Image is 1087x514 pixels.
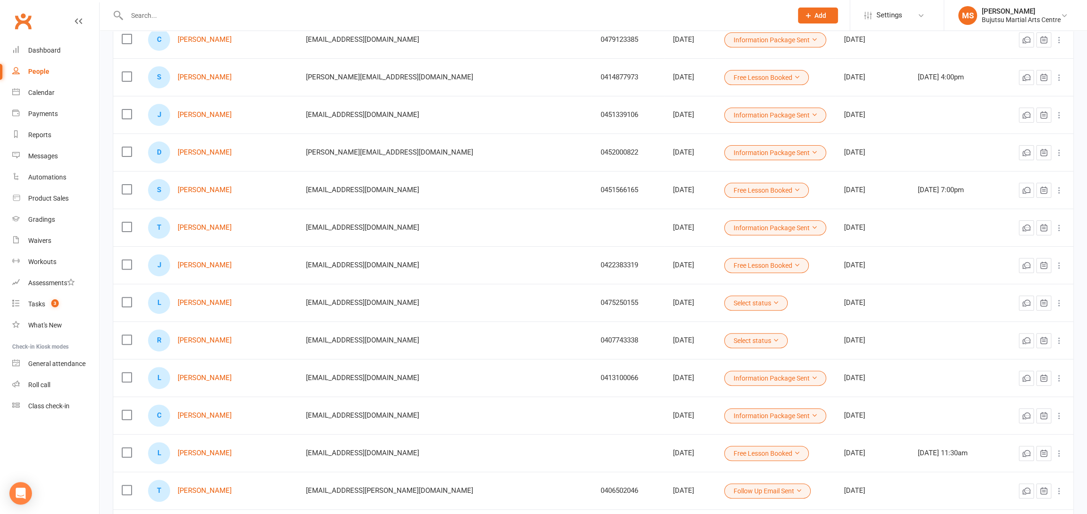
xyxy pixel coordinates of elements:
[306,294,419,312] span: [EMAIL_ADDRESS][DOMAIN_NAME]
[724,220,826,235] button: Information Package Sent
[148,367,170,389] div: Lloyd
[600,299,656,307] div: 0475250155
[600,36,656,44] div: 0479123385
[12,125,99,146] a: Reports
[600,261,656,269] div: 0422383319
[306,369,419,387] span: [EMAIL_ADDRESS][DOMAIN_NAME]
[12,294,99,315] a: Tasks 3
[28,47,61,54] div: Dashboard
[724,333,788,348] button: Select status
[148,29,170,51] div: Ceylan
[28,279,75,287] div: Assessments
[148,442,170,464] div: Laura
[306,482,473,499] span: [EMAIL_ADDRESS][PERSON_NAME][DOMAIN_NAME]
[306,444,419,462] span: [EMAIL_ADDRESS][DOMAIN_NAME]
[306,331,419,349] span: [EMAIL_ADDRESS][DOMAIN_NAME]
[178,449,232,457] a: [PERSON_NAME]
[673,73,708,81] div: [DATE]
[12,40,99,61] a: Dashboard
[844,36,900,44] div: [DATE]
[306,406,419,424] span: [EMAIL_ADDRESS][DOMAIN_NAME]
[12,209,99,230] a: Gradings
[306,143,473,161] span: [PERSON_NAME][EMAIL_ADDRESS][DOMAIN_NAME]
[673,412,708,420] div: [DATE]
[600,336,656,344] div: 0407743338
[12,188,99,209] a: Product Sales
[178,36,232,44] a: [PERSON_NAME]
[673,487,708,495] div: [DATE]
[724,32,826,47] button: Information Package Sent
[724,183,809,198] button: Free Lesson Booked
[724,408,826,423] button: Information Package Sent
[673,36,708,44] div: [DATE]
[148,254,170,276] div: John
[876,5,902,26] span: Settings
[12,61,99,82] a: People
[673,449,708,457] div: [DATE]
[724,446,809,461] button: Free Lesson Booked
[724,108,826,123] button: Information Package Sent
[844,374,900,382] div: [DATE]
[148,329,170,351] div: Reynold
[600,111,656,119] div: 0451339106
[12,167,99,188] a: Automations
[306,68,473,86] span: [PERSON_NAME][EMAIL_ADDRESS][DOMAIN_NAME]
[306,218,419,236] span: [EMAIL_ADDRESS][DOMAIN_NAME]
[12,230,99,251] a: Waivers
[844,449,900,457] div: [DATE]
[148,141,170,164] div: Deena
[178,261,232,269] a: [PERSON_NAME]
[844,224,900,232] div: [DATE]
[9,482,32,505] div: Open Intercom Messenger
[12,353,99,374] a: General attendance kiosk mode
[600,148,656,156] div: 0452000822
[28,321,62,329] div: What's New
[178,111,232,119] a: [PERSON_NAME]
[724,258,809,273] button: Free Lesson Booked
[844,148,900,156] div: [DATE]
[28,381,50,389] div: Roll call
[673,186,708,194] div: [DATE]
[28,360,86,367] div: General attendance
[178,148,232,156] a: [PERSON_NAME]
[917,449,1001,457] div: [DATE] 11:30am
[178,299,232,307] a: [PERSON_NAME]
[673,224,708,232] div: [DATE]
[148,179,170,201] div: Stephen
[12,396,99,417] a: Class kiosk mode
[844,186,900,194] div: [DATE]
[673,374,708,382] div: [DATE]
[178,374,232,382] a: [PERSON_NAME]
[124,9,786,22] input: Search...
[673,261,708,269] div: [DATE]
[28,216,55,223] div: Gradings
[724,483,811,498] button: Follow Up Email Sent
[844,73,900,81] div: [DATE]
[600,73,656,81] div: 0414877973
[982,7,1061,16] div: [PERSON_NAME]
[673,111,708,119] div: [DATE]
[600,374,656,382] div: 0413100066
[12,273,99,294] a: Assessments
[148,217,170,239] div: Tooba
[917,73,1001,81] div: [DATE] 4:00pm
[844,299,900,307] div: [DATE]
[306,181,419,199] span: [EMAIL_ADDRESS][DOMAIN_NAME]
[306,31,419,48] span: [EMAIL_ADDRESS][DOMAIN_NAME]
[28,402,70,410] div: Class check-in
[724,145,826,160] button: Information Package Sent
[844,261,900,269] div: [DATE]
[28,258,56,265] div: Workouts
[724,70,809,85] button: Free Lesson Booked
[724,296,788,311] button: Select status
[844,487,900,495] div: [DATE]
[178,186,232,194] a: [PERSON_NAME]
[673,336,708,344] div: [DATE]
[148,104,170,126] div: John
[12,103,99,125] a: Payments
[51,299,59,307] span: 3
[28,237,51,244] div: Waivers
[12,315,99,336] a: What's New
[12,146,99,167] a: Messages
[844,111,900,119] div: [DATE]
